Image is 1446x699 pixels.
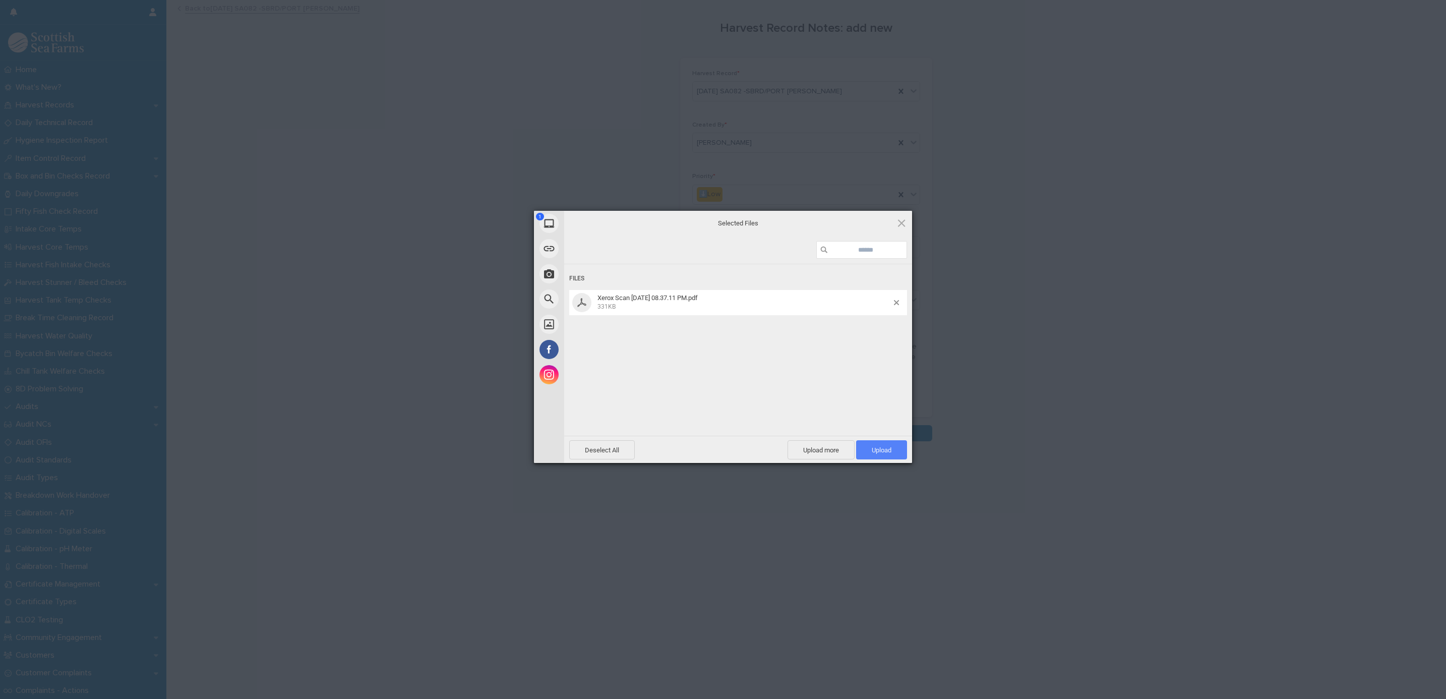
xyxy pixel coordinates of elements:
span: Click here or hit ESC to close picker [896,217,907,228]
div: Unsplash [534,312,655,337]
div: Instagram [534,362,655,387]
span: Xerox Scan [DATE] 08.37.11 PM.pdf [597,294,698,302]
span: 331KB [597,303,616,310]
div: Take Photo [534,261,655,286]
span: Upload [872,446,891,454]
div: Link (URL) [534,236,655,261]
div: Facebook [534,337,655,362]
div: My Device [534,211,655,236]
span: Upload more [788,440,855,459]
div: Web Search [534,286,655,312]
span: Selected Files [637,219,839,228]
div: Files [569,269,907,288]
span: Xerox Scan 2025-10-10 08.37.11 PM.pdf [594,294,894,311]
span: 1 [536,213,544,220]
span: Deselect All [569,440,635,459]
span: Upload [856,440,907,459]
